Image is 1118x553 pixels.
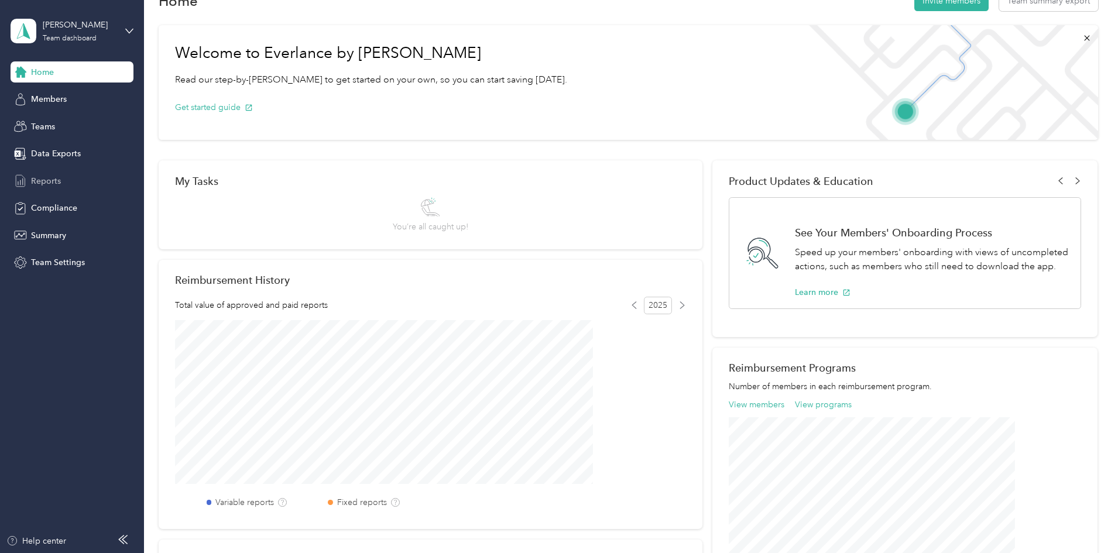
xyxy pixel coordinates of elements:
[43,19,116,31] div: [PERSON_NAME]
[795,286,850,298] button: Learn more
[175,175,686,187] div: My Tasks
[795,245,1068,274] p: Speed up your members' onboarding with views of uncompleted actions, such as members who still ne...
[797,25,1098,140] img: Welcome to everlance
[795,226,1068,239] h1: See Your Members' Onboarding Process
[644,297,672,314] span: 2025
[729,175,873,187] span: Product Updates & Education
[31,66,54,78] span: Home
[31,202,77,214] span: Compliance
[31,256,85,269] span: Team Settings
[1052,487,1118,553] iframe: Everlance-gr Chat Button Frame
[31,93,67,105] span: Members
[175,44,567,63] h1: Welcome to Everlance by [PERSON_NAME]
[729,380,1081,393] p: Number of members in each reimbursement program.
[215,496,274,509] label: Variable reports
[31,121,55,133] span: Teams
[175,274,290,286] h2: Reimbursement History
[31,147,81,160] span: Data Exports
[43,35,97,42] div: Team dashboard
[175,299,328,311] span: Total value of approved and paid reports
[729,362,1081,374] h2: Reimbursement Programs
[6,535,66,547] button: Help center
[729,399,784,411] button: View members
[31,229,66,242] span: Summary
[393,221,468,233] span: You’re all caught up!
[337,496,387,509] label: Fixed reports
[175,101,253,114] button: Get started guide
[31,175,61,187] span: Reports
[175,73,567,87] p: Read our step-by-[PERSON_NAME] to get started on your own, so you can start saving [DATE].
[795,399,852,411] button: View programs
